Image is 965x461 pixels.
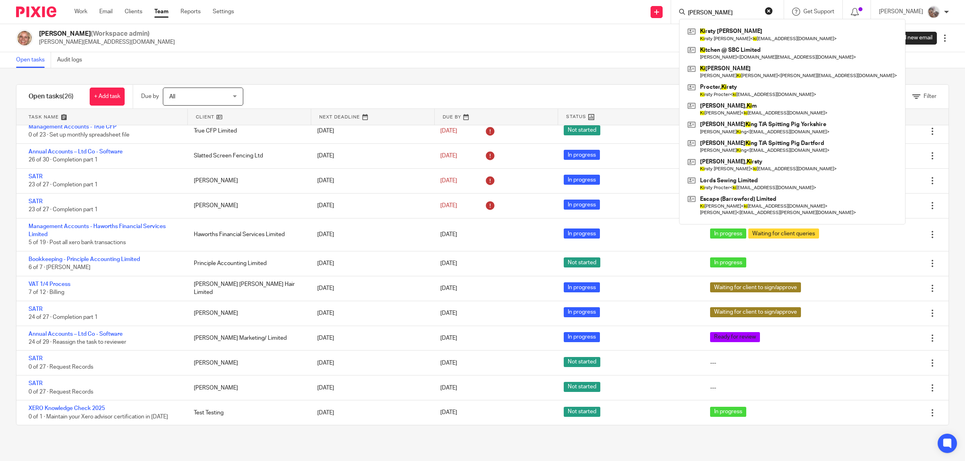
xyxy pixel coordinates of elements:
span: In progress [710,407,746,417]
span: Get Support [803,9,834,14]
h2: [PERSON_NAME] [39,30,175,38]
a: SATR [29,381,43,386]
span: [DATE] [440,178,457,184]
span: In progress [564,200,600,210]
span: (Workspace admin) [91,31,150,37]
span: Not started [564,382,600,392]
span: Not started [564,407,600,417]
span: [DATE] [440,360,457,366]
img: Pixie [16,6,56,17]
span: [DATE] [440,261,457,266]
div: [DATE] [309,255,433,271]
div: True CFP Limited [186,123,309,139]
div: [DATE] [309,405,433,421]
a: Annual Accounts – Ltd Co - Software [29,149,123,155]
div: [DATE] [309,148,433,164]
span: All [169,94,175,100]
div: [PERSON_NAME] [186,173,309,189]
div: --- [710,384,716,392]
span: In progress [564,150,600,160]
span: (26) [62,93,74,100]
a: Work [74,8,87,16]
span: 0 of 23 · Set up monthly spreadsheet file [29,133,129,138]
span: In progress [710,257,746,267]
span: 23 of 27 · Completion part 1 [29,182,98,188]
span: [DATE] [440,153,457,159]
button: Clear [765,7,773,15]
span: In progress [564,175,600,185]
span: 5 of 19 · Post all xero bank transactions [29,240,126,246]
span: Waiting for client queries [748,228,819,239]
a: Management Accounts - True CFP [29,124,117,130]
span: In progress [564,332,600,342]
span: 6 of 7 · [PERSON_NAME] [29,265,90,271]
a: SATR [29,356,43,361]
div: [DATE] [309,380,433,396]
div: Slatted Screen Fencing Ltd [186,148,309,164]
a: XERO Knowledge Check 2025 [29,406,105,411]
div: [PERSON_NAME] [186,198,309,214]
span: 23 of 27 · Completion part 1 [29,207,98,212]
div: [PERSON_NAME] [186,355,309,371]
span: Waiting for client to sign/approve [710,307,801,317]
div: [DATE] [309,280,433,296]
span: [DATE] [440,385,457,391]
span: [DATE] [440,232,457,237]
span: 7 of 12 · Billing [29,290,64,295]
div: [DATE] [309,123,433,139]
span: Status [566,113,586,120]
a: Audit logs [57,52,88,68]
a: Management Accounts - Haworths Financial Services Limited [29,224,166,237]
div: [PERSON_NAME] [186,380,309,396]
div: Principle Accounting Limited [186,255,309,271]
span: Not started [564,125,600,135]
span: In progress [564,228,600,239]
p: [PERSON_NAME][EMAIL_ADDRESS][DOMAIN_NAME] [39,38,175,46]
p: [PERSON_NAME] [879,8,923,16]
a: Settings [213,8,234,16]
img: me.jpg [927,6,940,18]
div: Haworths Financial Services Limited [186,226,309,243]
a: SATR [29,199,43,204]
div: [DATE] [309,198,433,214]
span: [DATE] [440,286,457,291]
div: [DATE] [309,173,433,189]
span: 24 of 27 · Completion part 1 [29,314,98,320]
a: + Add task [90,88,125,106]
span: Ready for review [710,332,760,342]
div: [DATE] [309,355,433,371]
div: [DATE] [309,305,433,321]
a: Bookkeeping - Principle Accounting Limited [29,257,140,262]
a: Send new email [880,32,937,45]
p: Due by [141,92,159,100]
span: 0 of 27 · Request Records [29,389,93,395]
span: [DATE] [440,410,457,416]
span: 26 of 30 · Completion part 1 [29,157,98,163]
div: --- [710,359,716,367]
a: Open tasks [16,52,51,68]
a: Email [99,8,113,16]
span: [DATE] [440,335,457,341]
span: In progress [564,307,600,317]
span: Filter [924,94,936,99]
div: [PERSON_NAME] [PERSON_NAME] Hair Limited [186,276,309,301]
div: Test Testing [186,405,309,421]
input: Search [687,10,760,17]
a: Team [154,8,168,16]
span: 24 of 29 · Reassign the task to reviewer [29,339,126,345]
h1: Open tasks [29,92,74,101]
span: Waiting for client to sign/approve [710,282,801,292]
a: SATR [29,174,43,180]
img: SJ.jpg [16,30,33,47]
span: [DATE] [440,128,457,134]
span: 0 of 1 · Maintain your Xero advisor certification in [DATE] [29,414,168,420]
a: SATR [29,306,43,312]
span: 0 of 27 · Request Records [29,364,93,370]
div: [PERSON_NAME] [186,305,309,321]
span: Not started [564,357,600,367]
div: [PERSON_NAME] Marketing/ Limited [186,330,309,346]
span: Not started [564,257,600,267]
div: [DATE] [309,226,433,243]
a: VAT 1/4 Process [29,281,70,287]
a: Annual Accounts – Ltd Co - Software [29,331,123,337]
